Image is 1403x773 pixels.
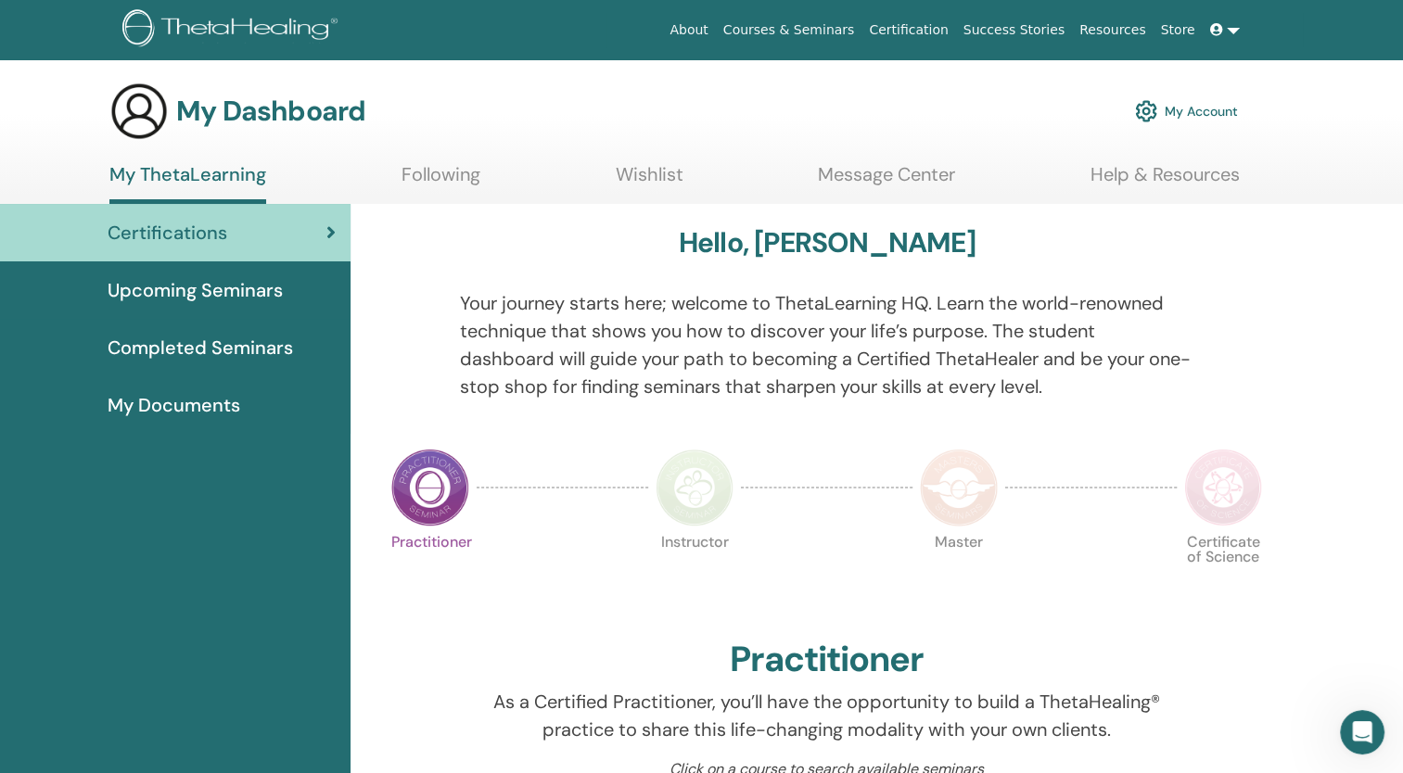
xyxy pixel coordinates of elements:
[861,13,955,47] a: Certification
[656,535,733,613] p: Instructor
[108,391,240,419] span: My Documents
[1184,449,1262,526] img: Certificate of Science
[662,13,715,47] a: About
[122,9,344,51] img: logo.png
[1091,163,1240,199] a: Help & Resources
[656,449,733,526] img: Instructor
[460,688,1193,743] p: As a Certified Practitioner, you’ll have the opportunity to build a ThetaHealing® practice to sha...
[108,219,227,247] span: Certifications
[108,276,283,304] span: Upcoming Seminars
[402,163,480,199] a: Following
[1135,91,1238,132] a: My Account
[716,13,862,47] a: Courses & Seminars
[1072,13,1154,47] a: Resources
[956,13,1072,47] a: Success Stories
[920,535,998,613] p: Master
[109,163,266,204] a: My ThetaLearning
[730,639,924,681] h2: Practitioner
[920,449,998,526] img: Master
[109,82,169,141] img: generic-user-icon.jpg
[1184,535,1262,613] p: Certificate of Science
[616,163,683,199] a: Wishlist
[391,449,469,526] img: Practitioner
[818,163,955,199] a: Message Center
[108,334,293,361] span: Completed Seminars
[1340,710,1384,754] iframe: Intercom live chat
[679,226,976,260] h3: Hello, [PERSON_NAME]
[176,95,365,128] h3: My Dashboard
[460,289,1193,400] p: Your journey starts here; welcome to ThetaLearning HQ. Learn the world-renowned technique that sh...
[1154,13,1203,47] a: Store
[391,535,469,613] p: Practitioner
[1135,95,1157,127] img: cog.svg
